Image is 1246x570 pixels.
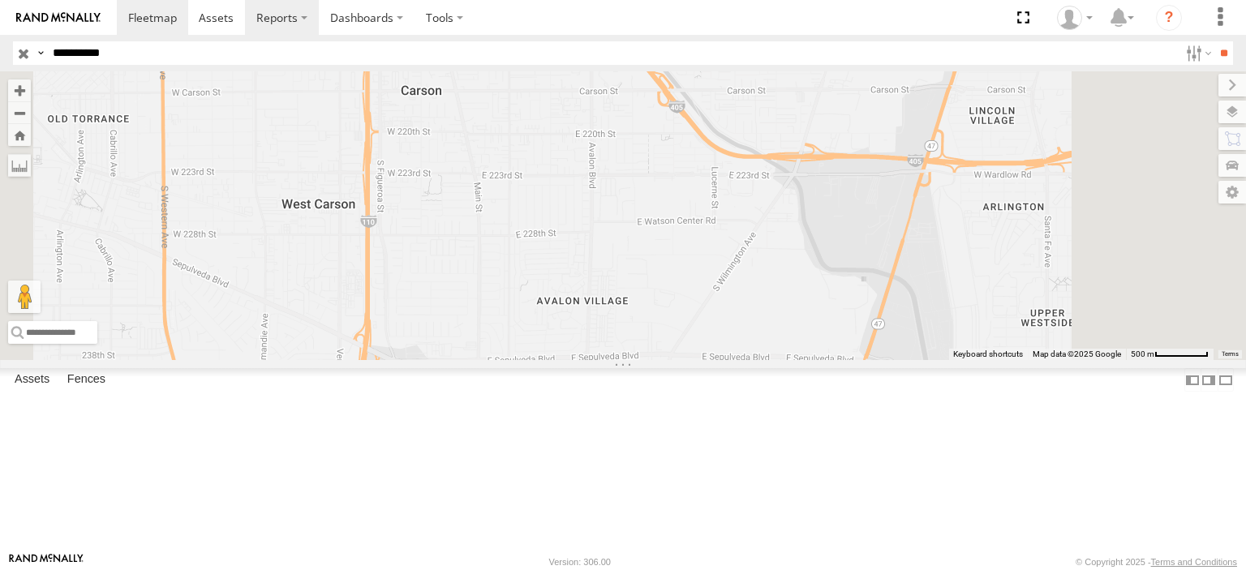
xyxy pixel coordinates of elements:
label: Hide Summary Table [1218,368,1234,392]
label: Measure [8,154,31,177]
span: 500 m [1131,349,1154,358]
div: © Copyright 2025 - [1076,557,1237,567]
i: ? [1156,5,1182,31]
div: Version: 306.00 [549,557,611,567]
div: Zulema McIntosch [1051,6,1098,30]
button: Map Scale: 500 m per 63 pixels [1126,349,1214,360]
button: Zoom out [8,101,31,124]
label: Dock Summary Table to the Left [1184,368,1201,392]
img: rand-logo.svg [16,12,101,24]
label: Search Query [34,41,47,65]
button: Drag Pegman onto the map to open Street View [8,281,41,313]
button: Zoom Home [8,124,31,146]
label: Dock Summary Table to the Right [1201,368,1217,392]
span: Map data ©2025 Google [1033,349,1121,358]
label: Fences [59,369,114,392]
label: Search Filter Options [1179,41,1214,65]
a: Terms and Conditions [1151,557,1237,567]
button: Zoom in [8,79,31,101]
label: Map Settings [1218,181,1246,204]
a: Visit our Website [9,554,84,570]
label: Assets [6,369,58,392]
button: Keyboard shortcuts [953,349,1023,360]
a: Terms (opens in new tab) [1222,350,1239,357]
